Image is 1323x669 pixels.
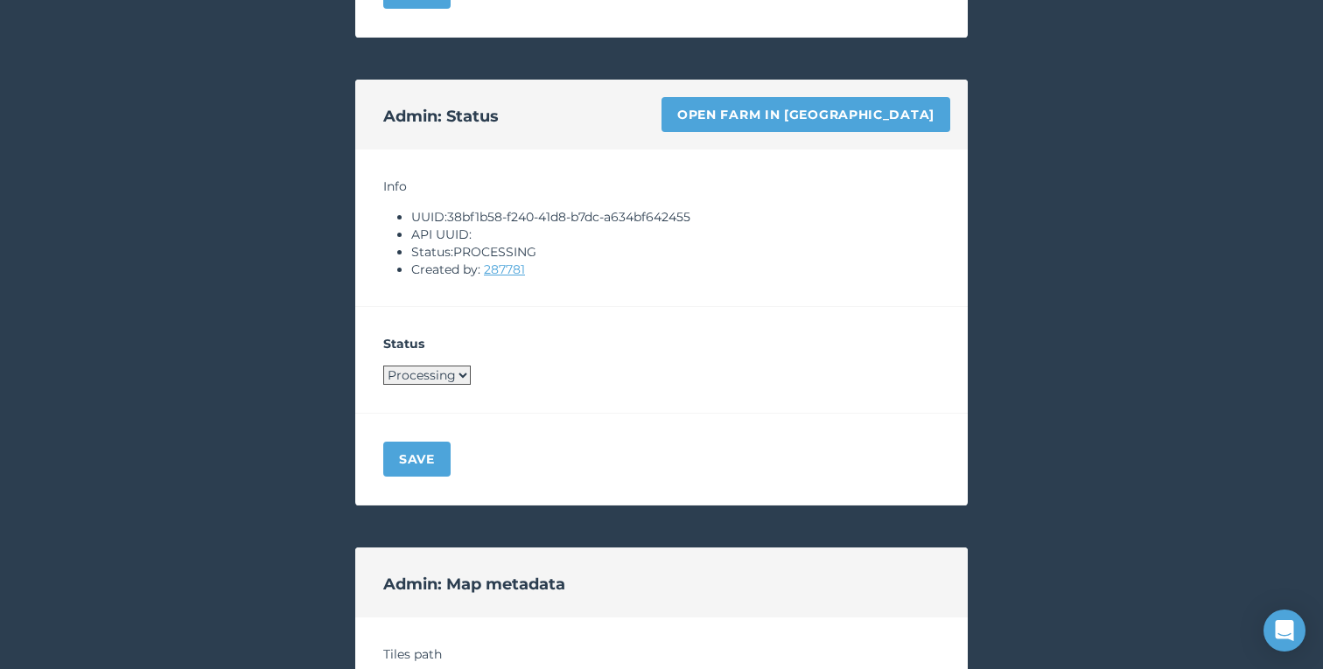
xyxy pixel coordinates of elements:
[383,335,940,352] h4: Status
[661,97,950,132] a: Open farm in [GEOGRAPHIC_DATA]
[484,261,525,277] a: 287781
[411,261,940,278] li: Created by:
[383,178,940,195] h4: Info
[383,645,940,663] h4: Tiles path
[383,442,451,477] button: Save
[383,572,565,596] h2: Admin: Map metadata
[383,104,499,129] h2: Admin: Status
[411,243,940,261] li: Status: PROCESSING
[1263,610,1305,652] div: Open Intercom Messenger
[411,226,940,243] li: API UUID:
[411,208,940,226] li: UUID: 38bf1b58-f240-41d8-b7dc-a634bf642455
